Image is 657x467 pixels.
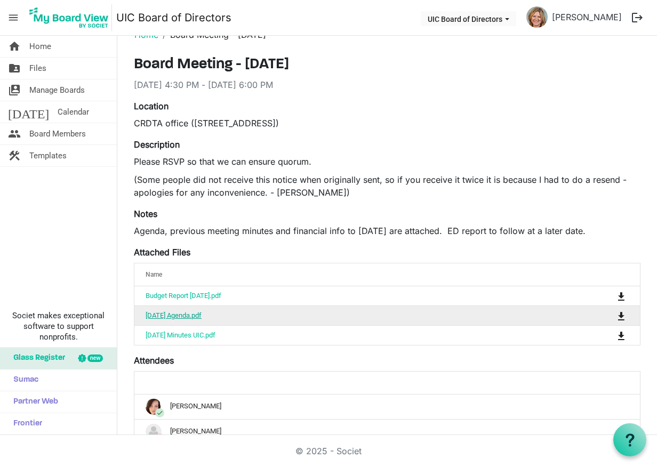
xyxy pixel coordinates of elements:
label: Notes [134,207,157,220]
span: folder_shared [8,58,21,79]
a: Budget Report [DATE].pdf [146,292,221,300]
td: Sept 24 2025 Agenda.pdf is template cell column header Name [134,305,573,325]
td: checkAmy Wright is template cell column header [134,394,640,419]
td: is Command column column header [573,286,640,305]
img: no-profile-picture.svg [146,424,162,440]
a: UIC Board of Directors [116,7,231,28]
span: check [155,408,164,417]
div: new [87,355,103,362]
h3: Board Meeting - [DATE] [134,56,640,74]
span: Templates [29,145,67,166]
button: Download [614,328,629,343]
span: construction [8,145,21,166]
img: bJmOBY8GoEX95MHeVw17GT-jmXeTUajE5ZouoYGau21kZXvcDgcBywPjfa-JrfTPoozXjpE1ieOXQs1yrz7lWg_thumb.png [526,6,548,28]
div: [PERSON_NAME] [146,399,629,415]
span: Manage Boards [29,79,85,101]
span: Sumac [8,369,38,391]
span: menu [3,7,23,28]
span: Glass Register [8,348,65,369]
a: [PERSON_NAME] [548,6,626,28]
span: [DATE] [8,101,49,123]
td: closeAndrea Craddock is template cell column header [134,419,640,444]
td: is Command column column header [573,305,640,325]
p: (Some people did not receive this notice when originally sent, so if you receive it twice it is b... [134,173,640,199]
td: Budget Report August 2025.pdf is template cell column header Name [134,286,573,305]
a: © 2025 - Societ [295,446,362,456]
span: Files [29,58,46,79]
img: My Board View Logo [26,4,112,31]
label: Location [134,100,169,112]
span: home [8,36,21,57]
td: is Command column column header [573,325,640,345]
p: Please RSVP so that we can ensure quorum. [134,155,640,168]
button: logout [626,6,648,29]
a: My Board View Logo [26,4,116,31]
label: Attendees [134,354,174,367]
span: Societ makes exceptional software to support nonprofits. [5,310,112,342]
span: Frontier [8,413,42,434]
div: CRDTA office ([STREET_ADDRESS]) [134,117,640,130]
span: close [155,433,164,442]
span: Name [146,271,162,278]
img: aZda651_YrtB0d3iDw2VWU6hlcmlxgORkYhRWXcu6diS1fUuzblDemDitxXHgJcDUASUXKKMmrJj1lYLVKcG1g_thumb.png [146,399,162,415]
span: switch_account [8,79,21,101]
span: Board Members [29,123,86,144]
td: June 18 2025 Minutes UIC.pdf is template cell column header Name [134,325,573,345]
label: Description [134,138,180,151]
div: [DATE] 4:30 PM - [DATE] 6:00 PM [134,78,640,91]
p: Agenda, previous meeting minutes and financial info to [DATE] are attached. ED report to follow a... [134,224,640,237]
span: Home [29,36,51,57]
span: Partner Web [8,391,58,413]
a: [DATE] Agenda.pdf [146,311,202,319]
span: people [8,123,21,144]
button: Download [614,288,629,303]
div: [PERSON_NAME] [146,424,629,440]
button: UIC Board of Directors dropdownbutton [421,11,516,26]
label: Attached Files [134,246,190,259]
button: Download [614,308,629,323]
span: Calendar [58,101,89,123]
a: [DATE] Minutes UIC.pdf [146,331,215,339]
